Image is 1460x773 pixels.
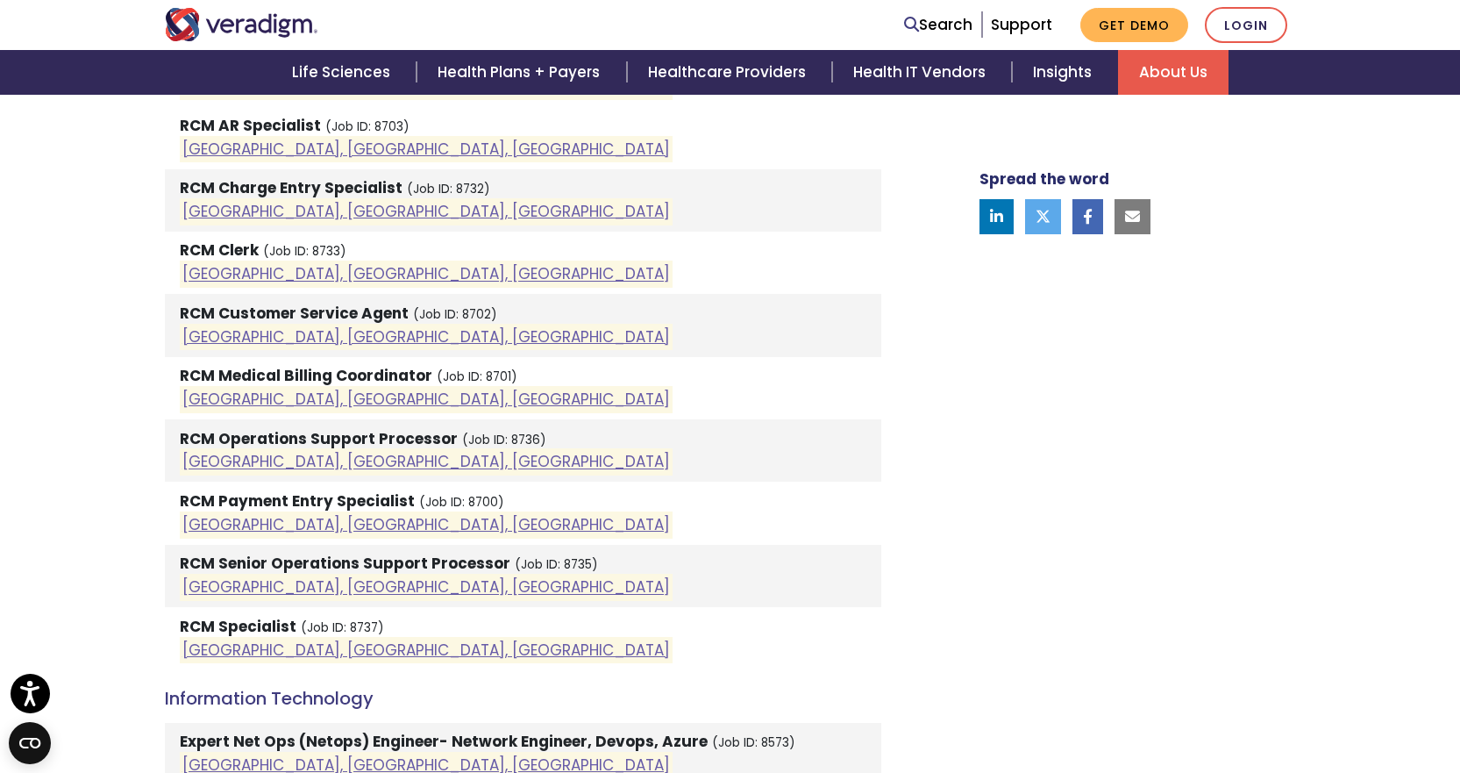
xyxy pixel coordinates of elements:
[180,365,432,386] strong: RCM Medical Billing Coordinator
[832,50,1012,95] a: Health IT Vendors
[180,177,402,198] strong: RCM Charge Entry Specialist
[417,50,626,95] a: Health Plans + Payers
[1205,7,1287,43] a: Login
[182,452,670,473] a: [GEOGRAPHIC_DATA], [GEOGRAPHIC_DATA], [GEOGRAPHIC_DATA]
[712,734,795,751] small: (Job ID: 8573)
[9,722,51,764] button: Open CMP widget
[1012,50,1118,95] a: Insights
[182,139,670,160] a: [GEOGRAPHIC_DATA], [GEOGRAPHIC_DATA], [GEOGRAPHIC_DATA]
[407,181,490,197] small: (Job ID: 8732)
[904,13,972,37] a: Search
[180,115,321,136] strong: RCM AR Specialist
[419,494,504,511] small: (Job ID: 8700)
[627,50,832,95] a: Healthcare Providers
[182,201,670,222] a: [GEOGRAPHIC_DATA], [GEOGRAPHIC_DATA], [GEOGRAPHIC_DATA]
[182,326,670,347] a: [GEOGRAPHIC_DATA], [GEOGRAPHIC_DATA], [GEOGRAPHIC_DATA]
[182,514,670,535] a: [GEOGRAPHIC_DATA], [GEOGRAPHIC_DATA], [GEOGRAPHIC_DATA]
[301,619,384,636] small: (Job ID: 8737)
[263,243,346,260] small: (Job ID: 8733)
[991,14,1052,35] a: Support
[180,428,458,449] strong: RCM Operations Support Processor
[180,240,259,261] strong: RCM Clerk
[271,50,417,95] a: Life Sciences
[165,8,318,41] img: Veradigm logo
[437,369,517,385] small: (Job ID: 8701)
[182,264,670,285] a: [GEOGRAPHIC_DATA], [GEOGRAPHIC_DATA], [GEOGRAPHIC_DATA]
[1080,8,1188,42] a: Get Demo
[182,577,670,598] a: [GEOGRAPHIC_DATA], [GEOGRAPHIC_DATA], [GEOGRAPHIC_DATA]
[180,616,296,637] strong: RCM Specialist
[180,490,415,512] strong: RCM Payment Entry Specialist
[180,731,708,752] strong: Expert Net Ops (Netops) Engineer- Network Engineer, Devops, Azure
[165,688,881,709] h4: Information Technology
[182,76,670,97] a: [GEOGRAPHIC_DATA], [GEOGRAPHIC_DATA], [GEOGRAPHIC_DATA]
[979,168,1109,190] strong: Spread the word
[182,389,670,410] a: [GEOGRAPHIC_DATA], [GEOGRAPHIC_DATA], [GEOGRAPHIC_DATA]
[180,553,510,574] strong: RCM Senior Operations Support Processor
[515,556,598,573] small: (Job ID: 8735)
[462,432,546,448] small: (Job ID: 8736)
[1118,50,1229,95] a: About Us
[182,640,670,661] a: [GEOGRAPHIC_DATA], [GEOGRAPHIC_DATA], [GEOGRAPHIC_DATA]
[180,303,409,324] strong: RCM Customer Service Agent
[325,118,410,135] small: (Job ID: 8703)
[413,306,497,323] small: (Job ID: 8702)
